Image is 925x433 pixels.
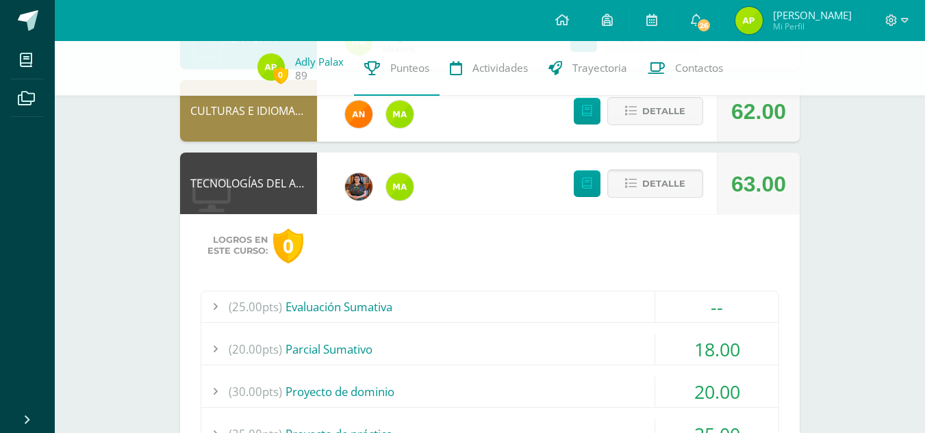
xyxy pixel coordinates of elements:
[655,334,778,365] div: 18.00
[642,99,685,124] span: Detalle
[538,41,637,96] a: Trayectoria
[642,171,685,196] span: Detalle
[731,153,786,215] div: 63.00
[655,291,778,322] div: --
[731,81,786,142] div: 62.00
[735,7,763,34] img: 32b3466d515b6a6dcbe4e7cef071559c.png
[572,61,627,75] span: Trayectoria
[229,376,282,407] span: (30.00pts)
[180,80,317,142] div: CULTURAS E IDIOMAS MAYAS, GARÍFUNA O XINCA
[386,173,414,200] img: 75b6448d1a55a94fef22c1dfd553517b.png
[696,18,711,33] span: 26
[386,101,414,128] img: 75b6448d1a55a94fef22c1dfd553517b.png
[675,61,723,75] span: Contactos
[201,334,778,365] div: Parcial Sumativo
[607,97,703,125] button: Detalle
[773,8,852,22] span: [PERSON_NAME]
[472,61,528,75] span: Actividades
[440,41,538,96] a: Actividades
[273,228,303,263] div: 0
[229,291,282,322] span: (25.00pts)
[295,55,344,68] a: Adly Palax
[180,153,317,214] div: TECNOLOGÍAS DEL APRENDIZAJE Y LA COMUNICACIÓN
[345,101,372,128] img: fc6731ddebfef4a76f049f6e852e62c4.png
[201,291,778,322] div: Evaluación Sumativa
[607,170,703,198] button: Detalle
[257,53,285,81] img: 32b3466d515b6a6dcbe4e7cef071559c.png
[273,66,288,83] span: 0
[655,376,778,407] div: 20.00
[201,376,778,407] div: Proyecto de dominio
[354,41,440,96] a: Punteos
[345,173,372,200] img: 60a759e8b02ec95d430434cf0c0a55c7.png
[229,334,282,365] span: (20.00pts)
[637,41,733,96] a: Contactos
[295,68,307,83] a: 89
[207,235,268,257] span: Logros en este curso:
[390,61,429,75] span: Punteos
[773,21,852,32] span: Mi Perfil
